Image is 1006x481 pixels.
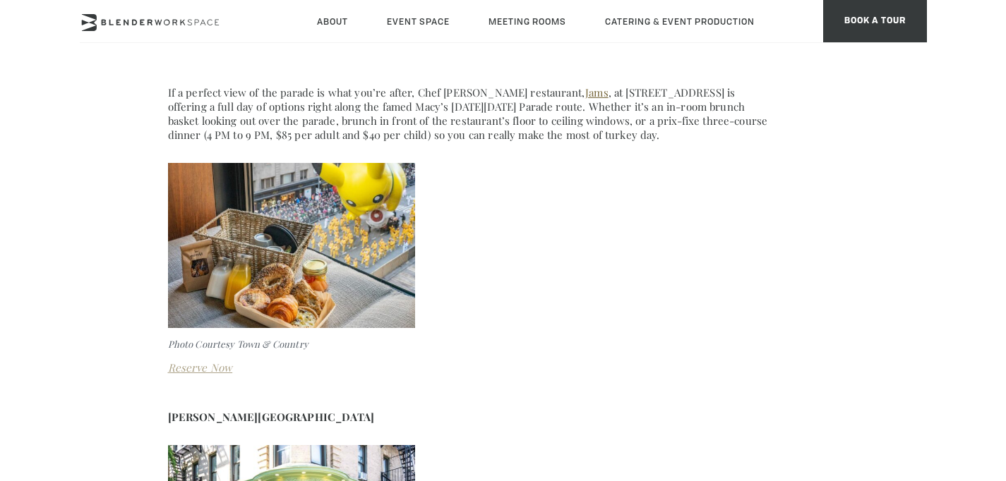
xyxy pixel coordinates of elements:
[168,85,768,142] p: If a perfect view of the parade is what you’re after, Chef [PERSON_NAME] restaurant, , at [STREET...
[585,85,609,99] a: Jams
[168,410,375,424] strong: [PERSON_NAME][GEOGRAPHIC_DATA]
[168,360,233,375] a: Reserve Now
[168,338,309,350] em: Photo Courtesy Town & Country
